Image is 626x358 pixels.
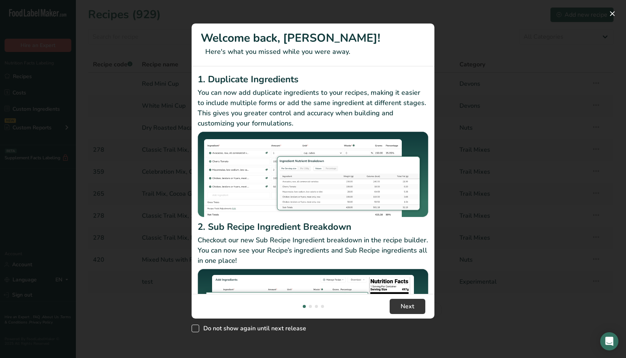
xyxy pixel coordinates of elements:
h2: 1. Duplicate Ingredients [198,72,428,86]
h2: 2. Sub Recipe Ingredient Breakdown [198,220,428,234]
p: Checkout our new Sub Recipe Ingredient breakdown in the recipe builder. You can now see your Reci... [198,235,428,266]
p: You can now add duplicate ingredients to your recipes, making it easier to include multiple forms... [198,88,428,129]
p: Here's what you missed while you were away. [201,47,425,57]
h1: Welcome back, [PERSON_NAME]! [201,30,425,47]
img: Duplicate Ingredients [198,132,428,218]
button: Next [390,299,425,314]
span: Do not show again until next release [199,325,306,332]
span: Next [401,302,414,311]
img: Sub Recipe Ingredient Breakdown [198,269,428,355]
div: Open Intercom Messenger [600,332,618,350]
